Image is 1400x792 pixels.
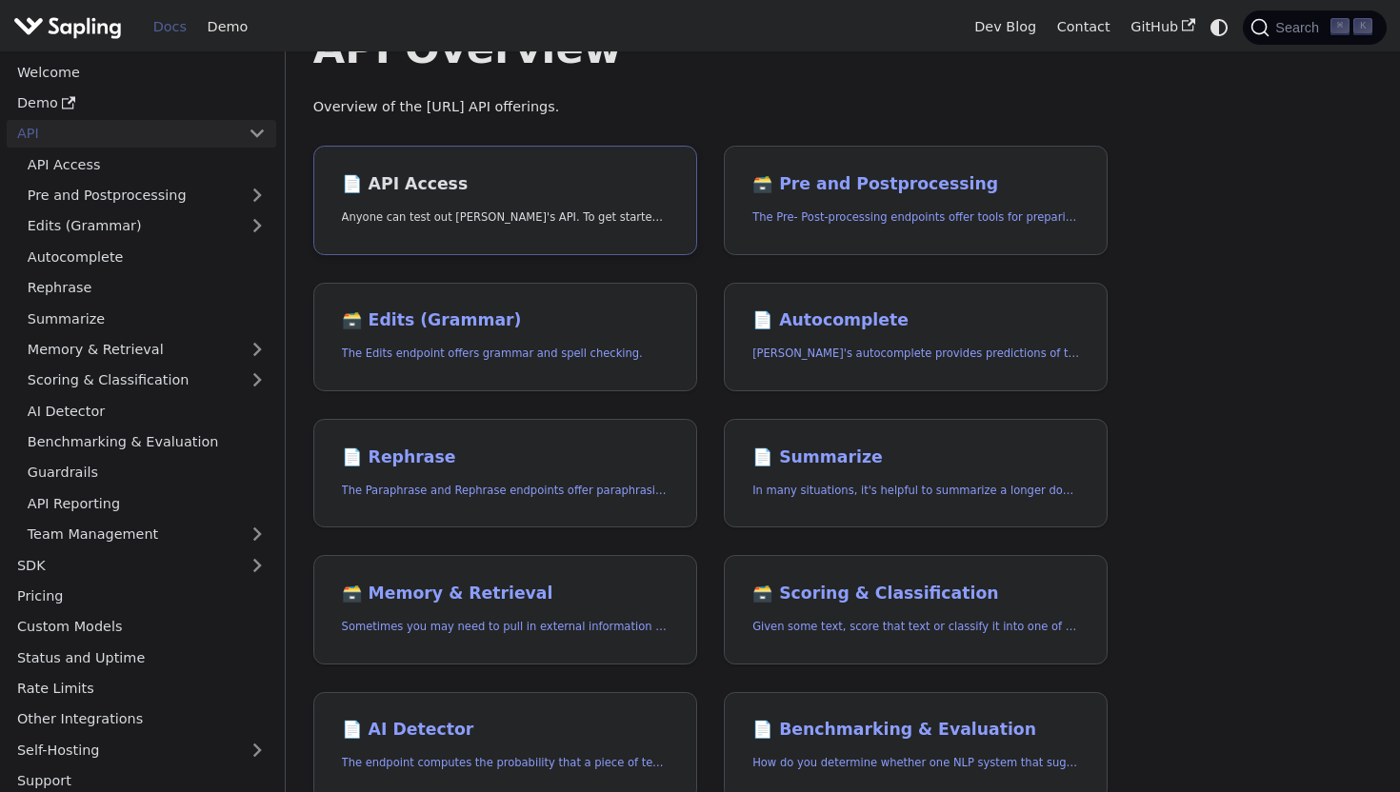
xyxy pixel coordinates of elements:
a: Dev Blog [964,12,1046,42]
p: How do you determine whether one NLP system that suggests edits [752,754,1079,772]
a: GitHub [1120,12,1205,42]
p: Overview of the [URL] API offerings. [313,96,1108,119]
a: Demo [7,89,276,117]
p: In many situations, it's helpful to summarize a longer document into a shorter, more easily diges... [752,482,1079,500]
a: 📄️ API AccessAnyone can test out [PERSON_NAME]'s API. To get started with the API, simply: [313,146,697,255]
a: 🗃️ Edits (Grammar)The Edits endpoint offers grammar and spell checking. [313,283,697,392]
img: Sapling.ai [13,13,122,41]
h2: API Access [342,174,669,195]
a: Other Integrations [7,705,276,733]
span: Search [1270,20,1330,35]
a: Rate Limits [7,675,276,703]
a: Demo [197,12,258,42]
a: Edits (Grammar) [17,212,276,240]
a: Pre and Postprocessing [17,182,276,209]
a: API Access [17,150,276,178]
p: Anyone can test out Sapling's API. To get started with the API, simply: [342,208,669,227]
kbd: K [1353,18,1372,35]
kbd: ⌘ [1330,18,1350,35]
a: Docs [143,12,197,42]
a: 📄️ SummarizeIn many situations, it's helpful to summarize a longer document into a shorter, more ... [724,419,1108,528]
a: Memory & Retrieval [17,336,276,364]
p: The Pre- Post-processing endpoints offer tools for preparing your text data for ingestation as we... [752,208,1079,227]
a: API [7,120,238,148]
button: Expand sidebar category 'SDK' [238,551,276,579]
a: Pricing [7,583,276,610]
a: Benchmarking & Evaluation [17,428,276,456]
a: Sapling.ai [13,13,129,41]
p: The Paraphrase and Rephrase endpoints offer paraphrasing for particular styles. [342,482,669,500]
p: The Edits endpoint offers grammar and spell checking. [342,345,669,363]
a: API Reporting [17,489,276,517]
a: Rephrase [17,274,276,302]
p: Sapling's autocomplete provides predictions of the next few characters or words [752,345,1079,363]
a: Contact [1047,12,1121,42]
a: 🗃️ Scoring & ClassificationGiven some text, score that text or classify it into one of a set of p... [724,555,1108,664]
button: Collapse sidebar category 'API' [238,120,276,148]
p: The endpoint computes the probability that a piece of text is AI-generated, [342,754,669,772]
h2: Rephrase [342,447,669,468]
h2: Autocomplete [752,310,1079,331]
a: Custom Models [7,613,276,641]
a: Status and Uptime [7,643,276,671]
p: Sometimes you may need to pull in external information that doesn't fit in the context size of an... [342,618,669,636]
a: Scoring & Classification [17,366,276,394]
h2: Memory & Retrieval [342,584,669,604]
a: 🗃️ Pre and PostprocessingThe Pre- Post-processing endpoints offer tools for preparing your text d... [724,146,1108,255]
h2: Edits (Grammar) [342,310,669,331]
a: 📄️ RephraseThe Paraphrase and Rephrase endpoints offer paraphrasing for particular styles. [313,419,697,528]
a: Welcome [7,58,276,86]
a: 🗃️ Memory & RetrievalSometimes you may need to pull in external information that doesn't fit in t... [313,555,697,664]
h2: Scoring & Classification [752,584,1079,604]
h2: Summarize [752,447,1079,468]
a: SDK [7,551,238,579]
a: Autocomplete [17,243,276,270]
h2: AI Detector [342,720,669,741]
a: Summarize [17,305,276,332]
h2: Benchmarking & Evaluation [752,720,1079,741]
button: Search (Command+K) [1243,10,1386,45]
p: Given some text, score that text or classify it into one of a set of pre-specified categories. [752,618,1079,636]
h2: Pre and Postprocessing [752,174,1079,195]
a: 📄️ Autocomplete[PERSON_NAME]'s autocomplete provides predictions of the next few characters or words [724,283,1108,392]
a: AI Detector [17,397,276,425]
a: Guardrails [17,459,276,486]
button: Switch between dark and light mode (currently system mode) [1206,13,1233,41]
a: Self-Hosting [7,736,276,763]
a: Team Management [17,521,276,548]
